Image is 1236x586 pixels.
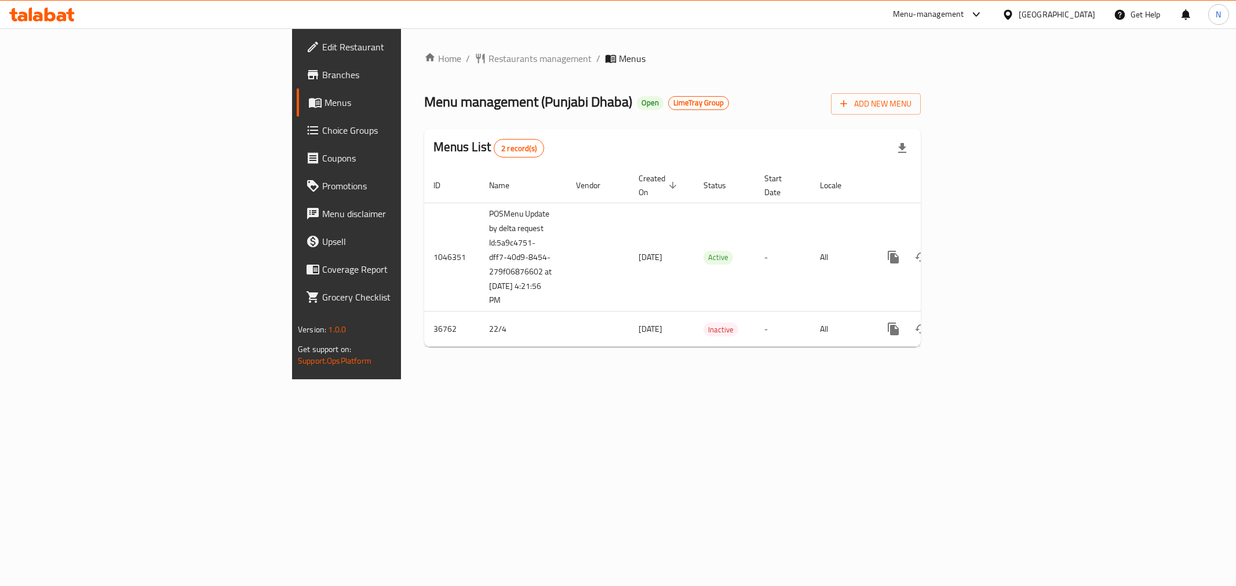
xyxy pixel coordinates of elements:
span: Edit Restaurant [322,40,489,54]
a: Branches [297,61,498,89]
span: Coverage Report [322,262,489,276]
span: LimeTray Group [669,98,728,108]
span: Promotions [322,179,489,193]
span: Restaurants management [488,52,592,65]
span: Vendor [576,178,615,192]
div: [GEOGRAPHIC_DATA] [1019,8,1095,21]
table: enhanced table [424,168,1000,347]
span: 1.0.0 [328,322,346,337]
a: Grocery Checklist [297,283,498,311]
td: POSMenu Update by delta request Id:5a9c4751-dff7-40d9-8454-279f06876602 at [DATE] 4:21:56 PM [480,203,567,312]
span: Coupons [322,151,489,165]
li: / [596,52,600,65]
a: Upsell [297,228,498,255]
td: All [811,312,870,347]
span: Start Date [764,171,797,199]
span: Branches [322,68,489,82]
a: Edit Restaurant [297,33,498,61]
span: N [1216,8,1221,21]
span: Choice Groups [322,123,489,137]
a: Choice Groups [297,116,498,144]
div: Active [703,251,733,265]
td: 22/4 [480,312,567,347]
span: Menu management ( Punjabi Dhaba ) [424,89,632,115]
a: Coverage Report [297,255,498,283]
span: Get support on: [298,342,351,357]
button: more [880,243,907,271]
a: Menus [297,89,498,116]
span: Inactive [703,323,738,336]
button: Change Status [907,243,935,271]
span: Created On [639,171,680,199]
button: more [880,315,907,343]
span: 2 record(s) [494,143,544,154]
th: Actions [870,168,1000,203]
span: Add New Menu [840,97,911,111]
span: Open [637,98,663,108]
span: Menu disclaimer [322,207,489,221]
span: Status [703,178,741,192]
span: Locale [820,178,856,192]
a: Menu disclaimer [297,200,498,228]
div: Menu-management [893,8,964,21]
div: Open [637,96,663,110]
td: All [811,203,870,312]
span: Menus [325,96,489,109]
span: Upsell [322,235,489,248]
a: Coupons [297,144,498,172]
div: Total records count [494,139,544,158]
h2: Menus List [433,138,544,158]
span: Menus [619,52,646,65]
span: Name [489,178,524,192]
span: [DATE] [639,321,662,336]
nav: breadcrumb [424,52,921,65]
td: - [755,312,811,347]
span: Grocery Checklist [322,290,489,304]
span: Active [703,251,733,264]
button: Add New Menu [831,93,921,115]
td: - [755,203,811,312]
a: Restaurants management [475,52,592,65]
a: Support.OpsPlatform [298,353,371,368]
button: Change Status [907,315,935,343]
span: [DATE] [639,250,662,265]
span: Version: [298,322,326,337]
div: Export file [888,134,916,162]
a: Promotions [297,172,498,200]
span: ID [433,178,455,192]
